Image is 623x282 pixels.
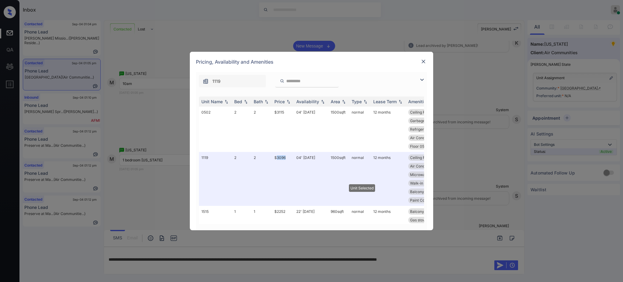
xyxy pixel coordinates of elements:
[190,52,433,72] div: Pricing, Availability and Amenities
[349,107,371,152] td: normal
[294,152,328,206] td: 04' [DATE]
[373,99,397,104] div: Lease Term
[272,107,294,152] td: $3115
[294,107,328,152] td: 04' [DATE]
[410,198,440,203] span: Paint Color Cha...
[251,152,272,206] td: 2
[349,206,371,251] td: normal
[251,206,272,251] td: 1
[272,206,294,251] td: $2252
[328,152,349,206] td: 1500 sqft
[420,58,426,65] img: close
[418,76,426,83] img: icon-zuma
[199,152,232,206] td: 1119
[410,144,424,149] span: Floor 05
[285,100,291,104] img: sorting
[320,100,326,104] img: sorting
[410,110,429,115] span: Ceiling Fan
[243,100,249,104] img: sorting
[352,99,362,104] div: Type
[251,107,272,152] td: 2
[199,107,232,152] td: 0502
[371,107,406,152] td: 12 months
[263,100,270,104] img: sorting
[410,189,434,194] span: Balcony/Patio
[341,100,347,104] img: sorting
[274,99,285,104] div: Price
[410,127,439,132] span: Refrigerator Le...
[410,172,430,177] span: Microwave
[362,100,368,104] img: sorting
[234,99,242,104] div: Bed
[254,99,263,104] div: Bath
[280,78,284,84] img: icon-zuma
[410,155,429,160] span: Ceiling Fan
[410,209,434,214] span: Balcony/Patio
[328,107,349,152] td: 1500 sqft
[232,152,251,206] td: 2
[296,99,319,104] div: Availability
[212,78,221,85] span: 1119
[232,206,251,251] td: 1
[397,100,403,104] img: sorting
[328,206,349,251] td: 960 sqft
[331,99,340,104] div: Area
[408,99,429,104] div: Amenities
[410,164,438,168] span: Air Conditionin...
[410,118,442,123] span: Garbage disposa...
[223,100,229,104] img: sorting
[232,107,251,152] td: 2
[371,206,406,251] td: 12 months
[201,99,223,104] div: Unit Name
[371,152,406,206] td: 12 months
[410,218,427,222] span: Gas stove
[410,136,438,140] span: Air Conditionin...
[203,78,209,84] img: icon-zuma
[294,206,328,251] td: 22' [DATE]
[410,181,437,185] span: Walk-in Closets
[349,152,371,206] td: normal
[199,206,232,251] td: 1515
[272,152,294,206] td: $3096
